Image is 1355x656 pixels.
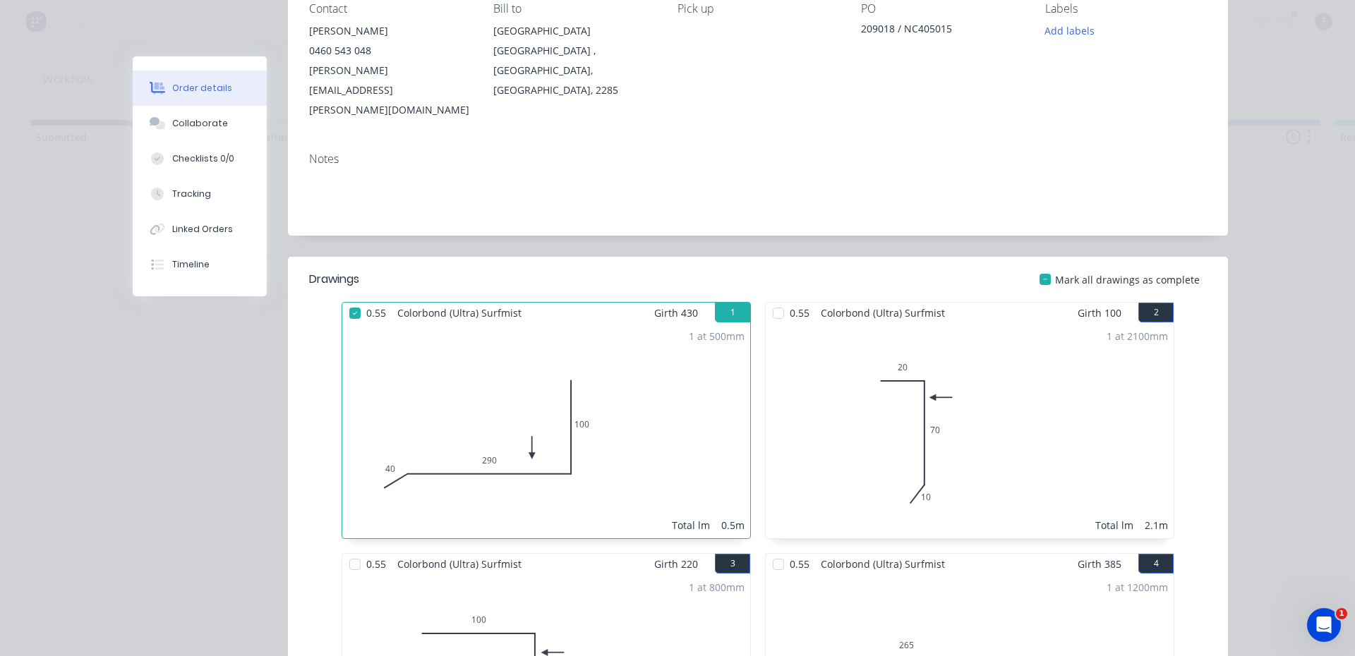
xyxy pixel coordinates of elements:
span: 0.55 [784,303,815,323]
span: Colorbond (Ultra) Surfmist [392,303,527,323]
div: 209018 / NC405015 [861,21,1023,41]
div: Collaborate [172,117,228,130]
div: Pick up [677,2,839,16]
button: 3 [715,554,750,573]
div: Drawings [309,271,359,288]
div: 0.5m [721,518,745,533]
div: Notes [309,152,1207,166]
span: Colorbond (Ultra) Surfmist [815,303,951,323]
div: [PERSON_NAME][EMAIL_ADDRESS][PERSON_NAME][DOMAIN_NAME] [309,61,471,120]
button: Tracking [133,176,267,212]
div: Tracking [172,188,211,200]
div: Labels [1045,2,1207,16]
div: 02070101 at 2100mmTotal lm2.1m [766,323,1174,538]
button: Collaborate [133,106,267,141]
div: [GEOGRAPHIC_DATA][GEOGRAPHIC_DATA] , [GEOGRAPHIC_DATA], [GEOGRAPHIC_DATA], 2285 [493,21,655,100]
button: 2 [1138,303,1174,322]
div: Contact [309,2,471,16]
button: Timeline [133,247,267,282]
span: Mark all drawings as complete [1055,272,1200,287]
button: 1 [715,303,750,322]
div: Checklists 0/0 [172,152,234,165]
div: 1 at 2100mm [1107,329,1168,344]
div: 0402901001 at 500mmTotal lm0.5m [342,323,750,538]
div: 1 at 800mm [689,580,745,595]
div: 2.1m [1145,518,1168,533]
button: Order details [133,71,267,106]
span: Girth 100 [1078,303,1121,323]
div: Order details [172,82,232,95]
div: [GEOGRAPHIC_DATA] [493,21,655,41]
button: Linked Orders [133,212,267,247]
span: Colorbond (Ultra) Surfmist [815,554,951,574]
div: [GEOGRAPHIC_DATA] , [GEOGRAPHIC_DATA], [GEOGRAPHIC_DATA], 2285 [493,41,655,100]
span: Colorbond (Ultra) Surfmist [392,554,527,574]
div: 1 at 500mm [689,329,745,344]
div: 0460 543 048 [309,41,471,61]
div: Total lm [672,518,710,533]
span: Girth 220 [654,554,698,574]
iframe: Intercom live chat [1307,608,1341,642]
span: 0.55 [361,554,392,574]
div: PO [861,2,1023,16]
div: Bill to [493,2,655,16]
span: Girth 430 [654,303,698,323]
span: 0.55 [361,303,392,323]
div: 1 at 1200mm [1107,580,1168,595]
span: Girth 385 [1078,554,1121,574]
button: 4 [1138,554,1174,573]
div: Linked Orders [172,223,233,236]
div: [PERSON_NAME] [309,21,471,41]
div: Total lm [1095,518,1133,533]
button: Add labels [1037,21,1102,40]
button: Checklists 0/0 [133,141,267,176]
span: 1 [1336,608,1347,619]
span: 0.55 [784,554,815,574]
div: [PERSON_NAME]0460 543 048[PERSON_NAME][EMAIL_ADDRESS][PERSON_NAME][DOMAIN_NAME] [309,21,471,120]
div: Timeline [172,258,210,271]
